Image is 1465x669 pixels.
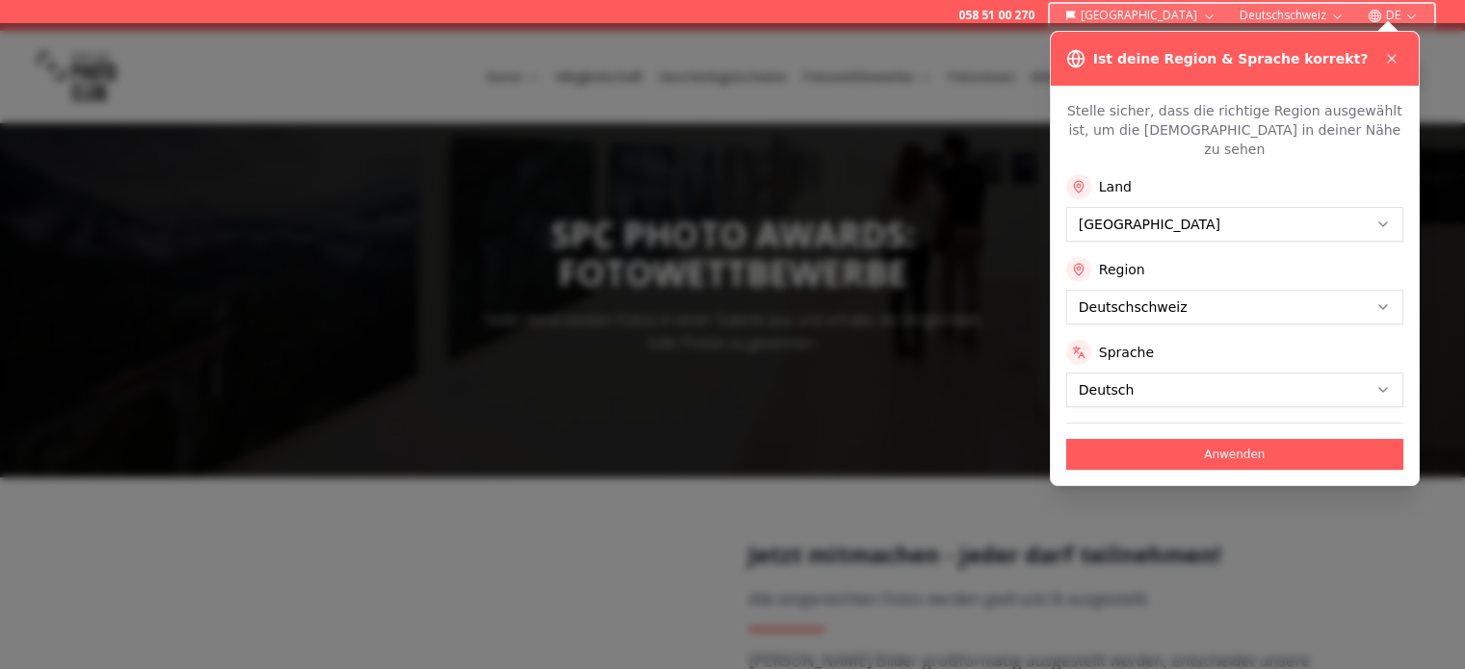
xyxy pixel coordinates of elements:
[1066,439,1403,470] button: Anwenden
[1099,343,1154,362] label: Sprache
[1360,4,1426,27] button: DE
[1099,177,1132,196] label: Land
[1232,4,1352,27] button: Deutschschweiz
[1066,101,1403,159] p: Stelle sicher, dass die richtige Region ausgewählt ist, um die [DEMOGRAPHIC_DATA] in deiner Nähe ...
[1093,49,1368,68] h3: Ist deine Region & Sprache korrekt?
[1058,4,1224,27] button: [GEOGRAPHIC_DATA]
[1099,260,1145,279] label: Region
[958,8,1034,23] a: 058 51 00 270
